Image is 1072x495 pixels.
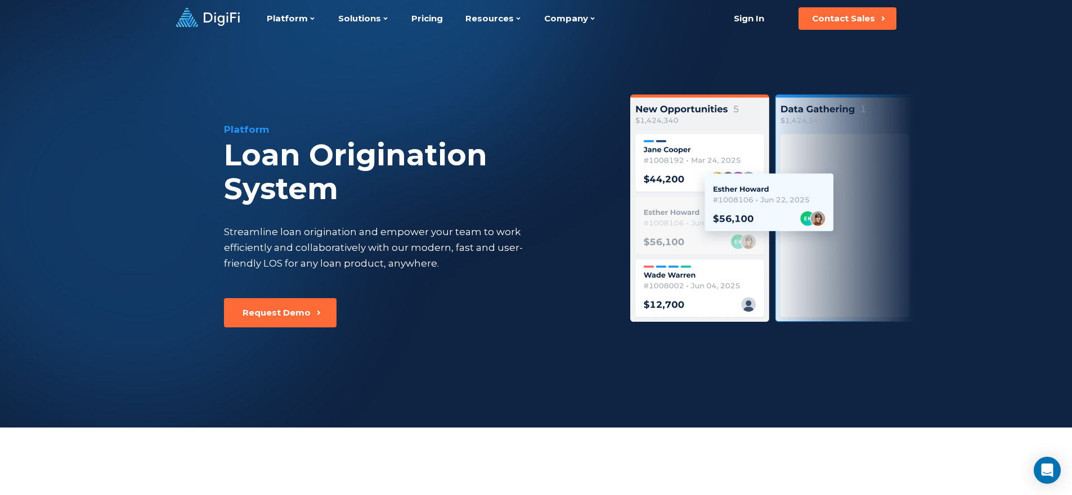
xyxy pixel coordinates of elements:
[224,138,602,206] div: Loan Origination System
[224,123,602,136] div: Platform
[799,7,896,30] button: Contact Sales
[720,7,778,30] a: Sign In
[224,298,337,327] button: Request Demo
[812,13,875,24] div: Contact Sales
[224,224,544,271] div: Streamline loan origination and empower your team to work efficiently and collaboratively with ou...
[243,307,311,318] div: Request Demo
[1034,457,1061,484] div: Open Intercom Messenger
